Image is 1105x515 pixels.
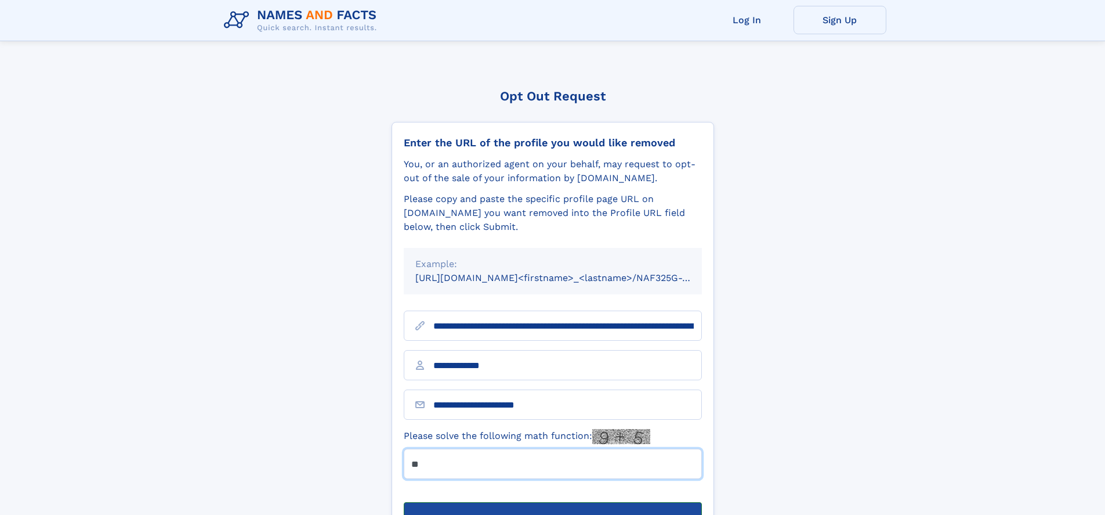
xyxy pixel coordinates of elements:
div: Please copy and paste the specific profile page URL on [DOMAIN_NAME] you want removed into the Pr... [404,192,702,234]
div: Enter the URL of the profile you would like removed [404,136,702,149]
label: Please solve the following math function: [404,429,650,444]
div: Opt Out Request [392,89,714,103]
small: [URL][DOMAIN_NAME]<firstname>_<lastname>/NAF325G-xxxxxxxx [415,272,724,283]
div: You, or an authorized agent on your behalf, may request to opt-out of the sale of your informatio... [404,157,702,185]
img: Logo Names and Facts [219,5,386,36]
div: Example: [415,257,690,271]
a: Sign Up [794,6,886,34]
a: Log In [701,6,794,34]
